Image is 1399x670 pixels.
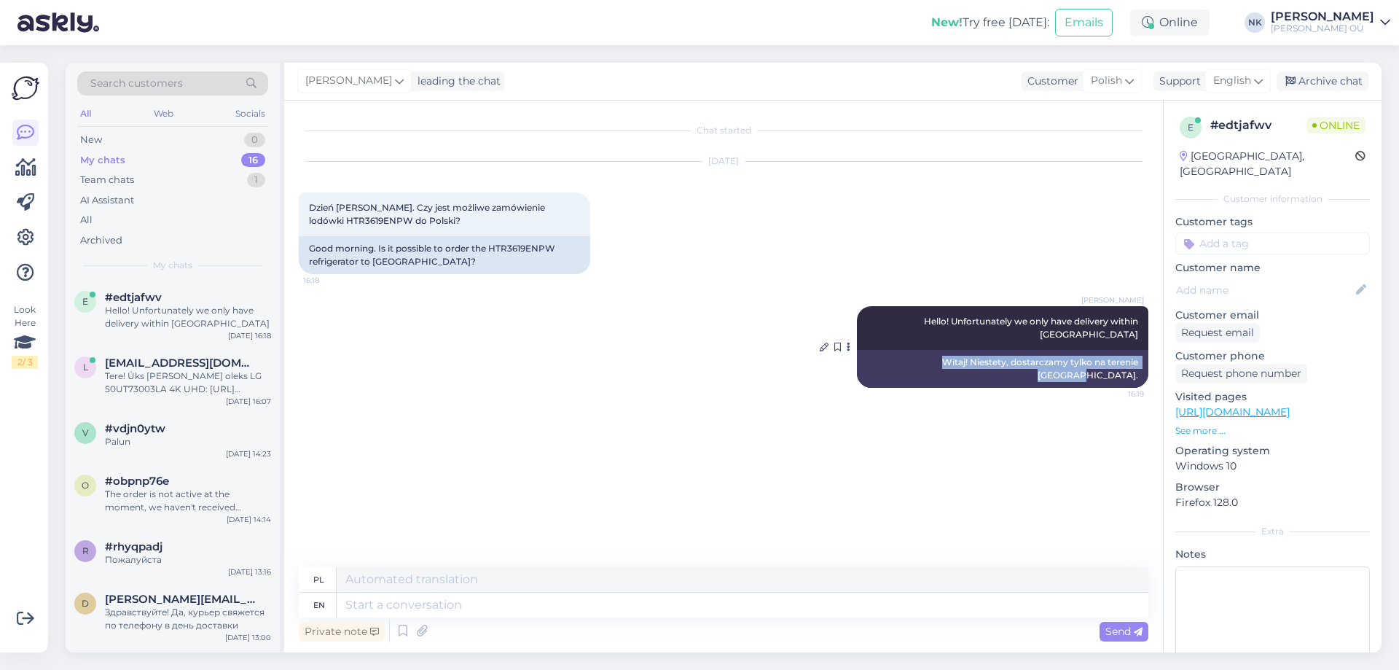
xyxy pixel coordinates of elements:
[1175,405,1290,418] a: [URL][DOMAIN_NAME]
[105,291,162,304] span: #edtjafwv
[313,567,324,592] div: pl
[1175,525,1370,538] div: Extra
[82,427,88,438] span: v
[1022,74,1078,89] div: Customer
[1091,73,1122,89] span: Polish
[305,73,392,89] span: [PERSON_NAME]
[1089,389,1144,400] span: 16:19
[80,153,125,168] div: My chats
[228,330,271,341] div: [DATE] 16:18
[1130,9,1210,36] div: Online
[1175,389,1370,405] p: Visited pages
[299,155,1148,168] div: [DATE]
[1175,323,1260,343] div: Request email
[1175,214,1370,230] p: Customer tags
[80,213,93,227] div: All
[12,74,39,102] img: Askly Logo
[80,233,122,248] div: Archived
[228,566,271,577] div: [DATE] 13:16
[227,514,271,525] div: [DATE] 14:14
[1175,443,1370,459] p: Operating system
[1175,364,1307,383] div: Request phone number
[105,422,165,435] span: #vdjn0ytw
[1175,260,1370,276] p: Customer name
[247,173,265,187] div: 1
[105,606,271,632] div: Здравствуйте! Да, курьер свяжется по телефону в день доставки
[105,488,271,514] div: The order is not active at the moment, we haven't received confirmation from ESTO
[105,593,256,606] span: dmitri.weldind@gmail.com
[1055,9,1113,36] button: Emails
[1277,71,1368,91] div: Archive chat
[1176,282,1353,298] input: Add name
[1175,424,1370,437] p: See more ...
[1153,74,1201,89] div: Support
[105,475,169,488] span: #obpnp76e
[1213,73,1251,89] span: English
[412,74,501,89] div: leading the chat
[82,480,89,491] span: o
[1175,192,1370,206] div: Customer information
[105,370,271,396] div: Tere! Üks [PERSON_NAME] oleks LG 50UT73003LA 4K UHD: [URL][DOMAIN_NAME] Valikuga saate tutvuda si...
[1175,348,1370,364] p: Customer phone
[1188,122,1194,133] span: e
[105,553,271,566] div: Пожалуйста
[151,104,176,123] div: Web
[241,153,265,168] div: 16
[1271,11,1374,23] div: [PERSON_NAME]
[90,76,183,91] span: Search customers
[1175,459,1370,474] p: Windows 10
[244,133,265,147] div: 0
[153,259,192,272] span: My chats
[105,357,256,370] span: laur.tammeorg@gmail.com
[1180,149,1355,179] div: [GEOGRAPHIC_DATA], [GEOGRAPHIC_DATA]
[83,362,88,373] span: l
[80,133,102,147] div: New
[299,236,590,274] div: Good morning. Is it possible to order the HTR3619ENPW refrigerator to [GEOGRAPHIC_DATA]?
[1175,308,1370,323] p: Customer email
[226,448,271,459] div: [DATE] 14:23
[1175,233,1370,254] input: Add a tag
[931,15,963,29] b: New!
[1306,117,1365,133] span: Online
[82,598,89,609] span: d
[1081,295,1144,305] span: [PERSON_NAME]
[309,202,547,226] span: Dzień [PERSON_NAME]. Czy jest możliwe zamówienie lodówki HTR3619ENPW do Polski?
[299,622,385,642] div: Private note
[1210,117,1306,134] div: # edtjafwv
[80,193,134,208] div: AI Assistant
[77,104,94,123] div: All
[232,104,268,123] div: Socials
[303,275,358,286] span: 16:18
[1175,547,1370,562] p: Notes
[226,396,271,407] div: [DATE] 16:07
[225,632,271,643] div: [DATE] 13:00
[82,545,89,556] span: r
[1175,480,1370,495] p: Browser
[857,350,1148,388] div: Witaj! Niestety, dostarczamy tylko na terenie [GEOGRAPHIC_DATA].
[12,303,38,369] div: Look Here
[80,173,134,187] div: Team chats
[1271,11,1390,34] a: [PERSON_NAME][PERSON_NAME] OÜ
[105,540,162,553] span: #rhyqpadj
[12,356,38,369] div: 2 / 3
[931,14,1049,31] div: Try free [DATE]:
[105,435,271,448] div: Palun
[105,304,271,330] div: Hello! Unfortunately we only have delivery within [GEOGRAPHIC_DATA]
[1105,625,1143,638] span: Send
[1245,12,1265,33] div: NK
[1271,23,1374,34] div: [PERSON_NAME] OÜ
[82,296,88,307] span: e
[313,593,325,618] div: en
[924,316,1140,340] span: Hello! Unfortunately we only have delivery within [GEOGRAPHIC_DATA]
[1175,495,1370,510] p: Firefox 128.0
[299,124,1148,137] div: Chat started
